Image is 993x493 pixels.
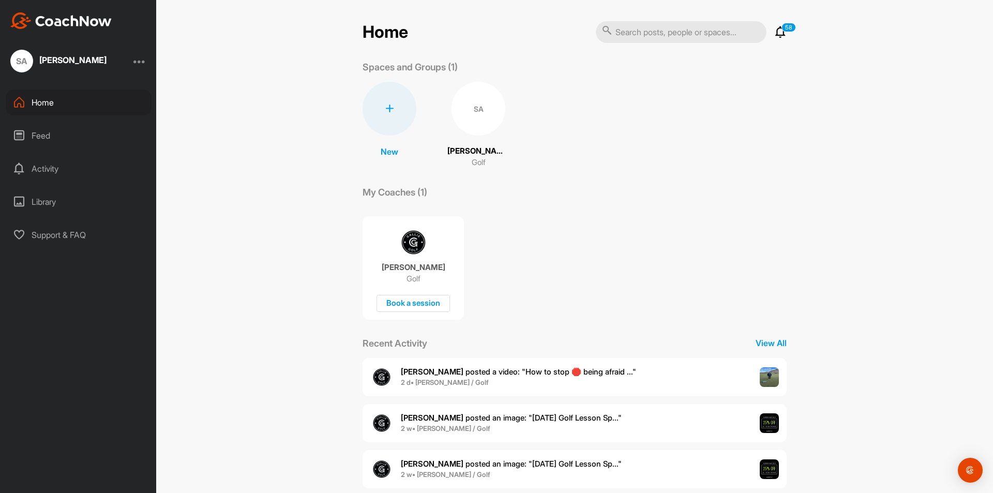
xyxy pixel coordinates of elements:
[401,424,490,432] b: 2 w • [PERSON_NAME] / Golf
[370,366,393,389] img: user avatar
[401,470,490,479] b: 2 w • [PERSON_NAME] / Golf
[452,82,505,136] div: SA
[381,145,398,158] p: New
[407,274,420,284] p: Golf
[6,89,152,115] div: Home
[363,22,408,42] h2: Home
[10,12,112,29] img: CoachNow
[447,145,509,157] p: [PERSON_NAME]
[363,60,458,74] p: Spaces and Groups (1)
[6,123,152,148] div: Feed
[472,157,486,169] p: Golf
[756,337,787,349] p: View All
[401,413,622,423] span: posted an image : " [DATE] Golf Lesson Sp... "
[401,378,489,386] b: 2 d • [PERSON_NAME] / Golf
[398,227,429,258] img: coach avatar
[10,50,33,72] div: SA
[760,413,779,433] img: post image
[401,367,636,377] span: posted a video : " How to stop 🛑 being afraid ... "
[363,336,427,350] p: Recent Activity
[370,458,393,481] img: user avatar
[363,185,427,199] p: My Coaches (1)
[401,459,622,469] span: posted an image : " [DATE] Golf Lesson Sp... "
[401,459,463,469] b: [PERSON_NAME]
[6,156,152,182] div: Activity
[596,21,766,43] input: Search posts, people or spaces...
[760,459,779,479] img: post image
[401,413,463,423] b: [PERSON_NAME]
[6,222,152,248] div: Support & FAQ
[401,367,463,377] b: [PERSON_NAME]
[39,56,107,64] div: [PERSON_NAME]
[370,412,393,435] img: user avatar
[447,82,509,169] a: SA[PERSON_NAME]Golf
[781,23,796,32] p: 58
[6,189,152,215] div: Library
[958,458,983,483] div: Open Intercom Messenger
[760,367,779,387] img: post image
[382,262,445,273] p: [PERSON_NAME]
[377,295,450,312] div: Book a session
